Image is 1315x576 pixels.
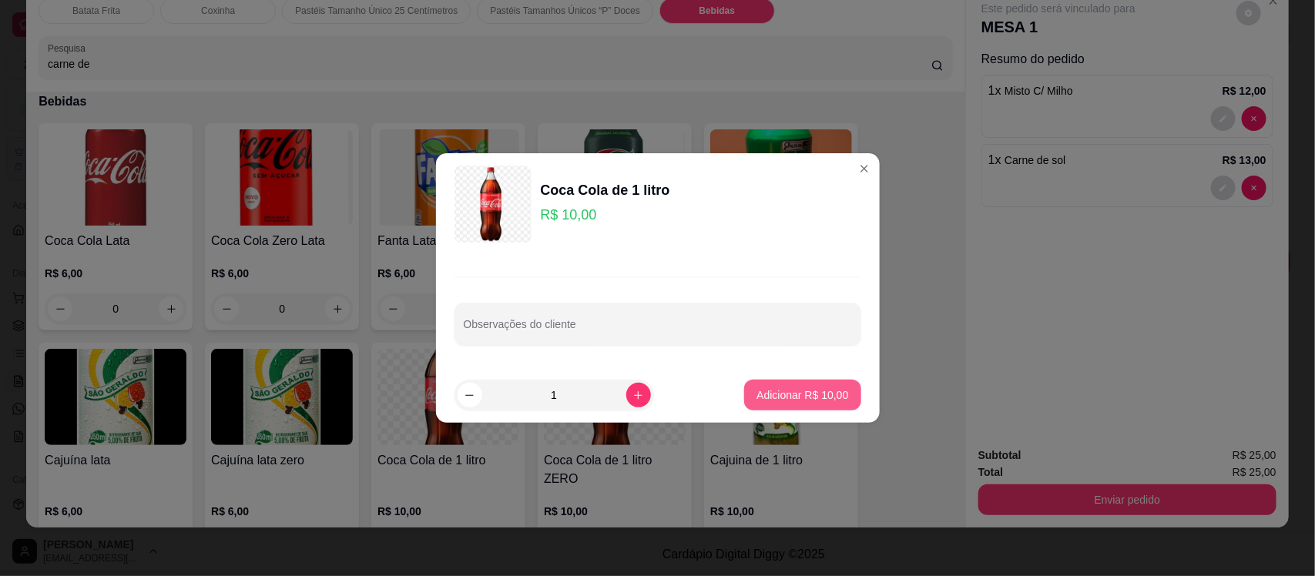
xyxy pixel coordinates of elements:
[756,387,848,403] p: Adicionar R$ 10,00
[626,383,651,407] button: increase-product-quantity
[455,166,532,243] img: product-image
[541,179,670,201] div: Coca Cola de 1 litro
[541,204,670,226] p: R$ 10,00
[852,156,877,181] button: Close
[464,323,852,338] input: Observações do cliente
[458,383,482,407] button: decrease-product-quantity
[744,380,860,410] button: Adicionar R$ 10,00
